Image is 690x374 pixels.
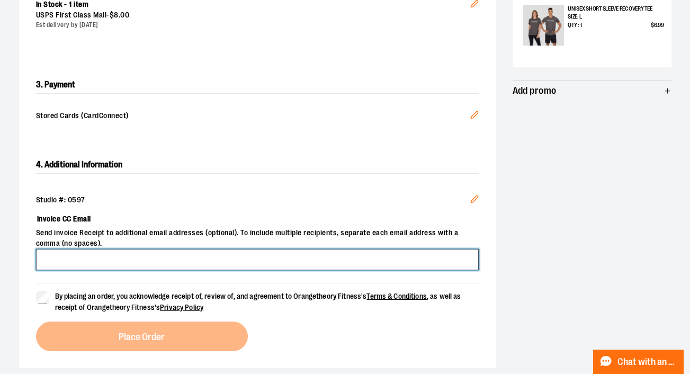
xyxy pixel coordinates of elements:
div: Est delivery by [DATE] [36,21,470,30]
h2: 3. Payment [36,76,479,94]
span: Send invoice Receipt to additional email addresses (optional). To include multiple recipients, se... [36,228,479,249]
button: Chat with an Expert [593,350,684,374]
span: 00 [120,11,129,19]
span: Qty : 1 [568,21,581,30]
div: Studio #: 0597 [36,195,479,206]
div: USPS First Class Mail - [36,10,470,21]
label: Invoice CC Email [36,210,479,228]
a: Terms & Conditions [366,292,427,300]
a: Privacy Policy [160,303,203,311]
span: Add promo [513,86,557,96]
h2: 4. Additional Information [36,156,479,174]
span: $ [651,22,654,29]
span: Stored Cards (CardConnect) [36,111,470,122]
button: Add promo [513,81,671,102]
button: Edit [462,186,487,215]
button: Edit [462,102,487,131]
p: Unisex Short Sleeve Recovery Tee [568,5,664,13]
span: . [119,11,121,19]
span: . [657,22,658,29]
input: By placing an order, you acknowledge receipt of, review of, and agreement to Orangetheory Fitness... [36,291,49,304]
p: Size: L [568,13,664,21]
span: Chat with an Expert [617,357,677,367]
span: 8 [114,11,119,19]
span: By placing an order, you acknowledge receipt of, review of, and agreement to Orangetheory Fitness... [55,292,461,311]
span: 99 [658,22,664,29]
span: 6 [654,22,657,29]
span: $ [110,11,114,19]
